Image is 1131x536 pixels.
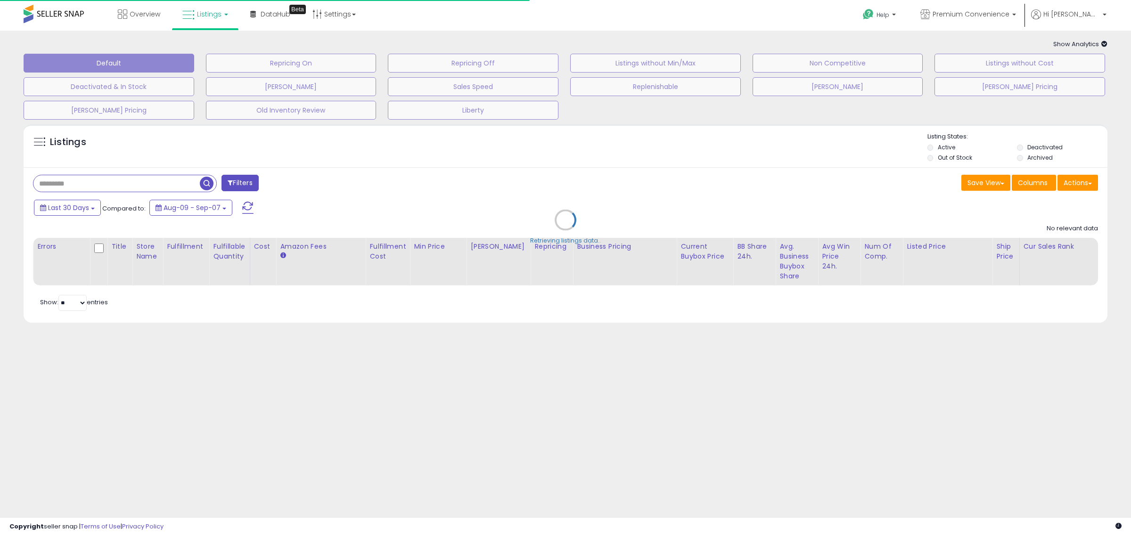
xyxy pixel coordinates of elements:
button: Repricing Off [388,54,558,73]
span: Premium Convenience [933,9,1009,19]
a: Help [855,1,905,31]
button: Replenishable [570,77,741,96]
span: Overview [130,9,160,19]
button: [PERSON_NAME] Pricing [24,101,194,120]
button: Default [24,54,194,73]
button: Old Inventory Review [206,101,377,120]
span: Listings [197,9,221,19]
button: Repricing On [206,54,377,73]
button: Non Competitive [753,54,923,73]
i: Get Help [862,8,874,20]
button: [PERSON_NAME] [753,77,923,96]
button: [PERSON_NAME] Pricing [934,77,1105,96]
button: [PERSON_NAME] [206,77,377,96]
div: Tooltip anchor [289,5,306,14]
span: Hi [PERSON_NAME] [1043,9,1100,19]
button: Listings without Min/Max [570,54,741,73]
button: Deactivated & In Stock [24,77,194,96]
div: Retrieving listings data.. [530,236,601,245]
button: Listings without Cost [934,54,1105,73]
button: Sales Speed [388,77,558,96]
a: Hi [PERSON_NAME] [1031,9,1106,31]
span: DataHub [261,9,290,19]
span: Help [877,11,889,19]
span: Show Analytics [1053,40,1107,49]
button: Liberty [388,101,558,120]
